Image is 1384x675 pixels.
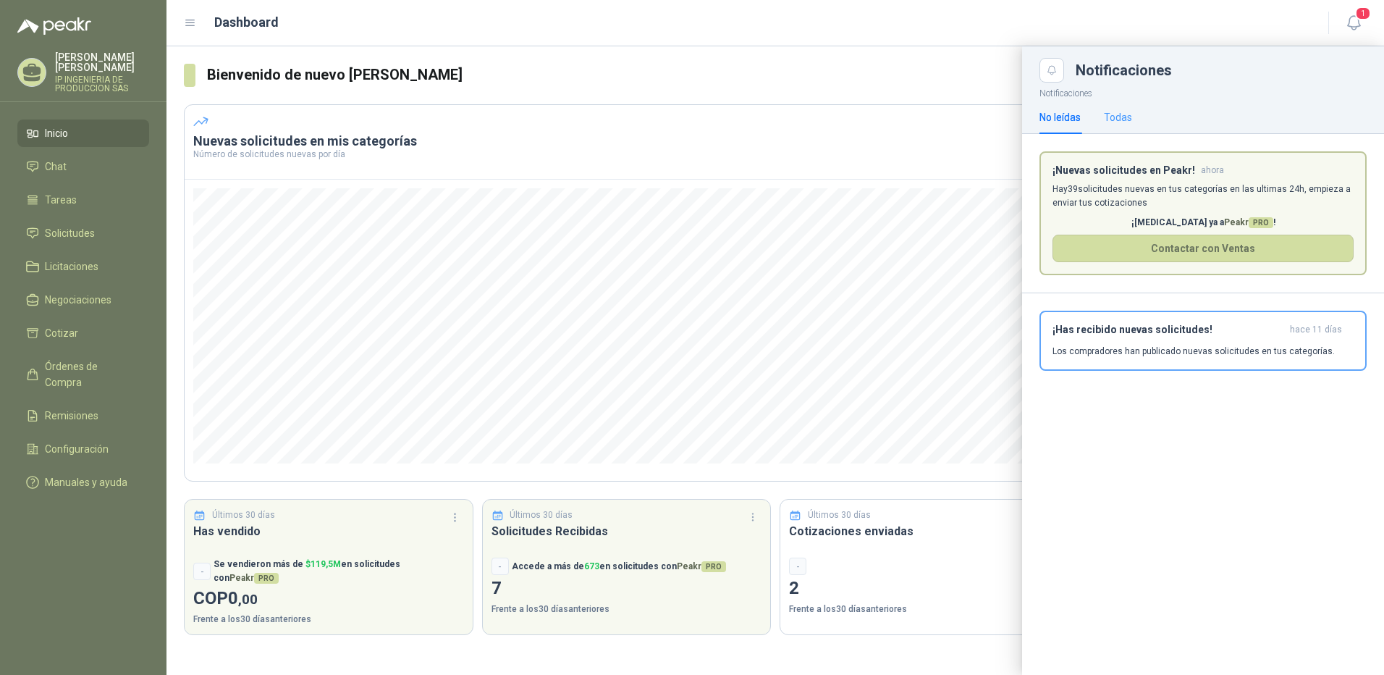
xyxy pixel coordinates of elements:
[1104,109,1132,125] div: Todas
[45,225,95,241] span: Solicitudes
[45,159,67,175] span: Chat
[17,319,149,347] a: Cotizar
[1052,216,1354,230] p: ¡[MEDICAL_DATA] ya a !
[17,120,149,147] a: Inicio
[1249,217,1273,228] span: PRO
[214,12,279,33] h1: Dashboard
[45,474,127,490] span: Manuales y ayuda
[1052,164,1195,177] h3: ¡Nuevas solicitudes en Peakr!
[1039,109,1081,125] div: No leídas
[1201,164,1224,177] span: ahora
[55,52,149,72] p: [PERSON_NAME] [PERSON_NAME]
[17,17,91,35] img: Logo peakr
[17,435,149,463] a: Configuración
[45,259,98,274] span: Licitaciones
[45,125,68,141] span: Inicio
[1052,235,1354,262] button: Contactar con Ventas
[17,469,149,496] a: Manuales y ayuda
[17,219,149,247] a: Solicitudes
[45,441,109,457] span: Configuración
[17,253,149,280] a: Licitaciones
[1039,311,1367,371] button: ¡Has recibido nuevas solicitudes!hace 11 días Los compradores han publicado nuevas solicitudes en...
[1355,7,1371,20] span: 1
[45,359,135,390] span: Órdenes de Compra
[1076,63,1367,77] div: Notificaciones
[1224,217,1273,227] span: Peakr
[17,286,149,314] a: Negociaciones
[17,153,149,180] a: Chat
[1052,183,1354,210] p: Hay 39 solicitudes nuevas en tus categorías en las ultimas 24h, empieza a enviar tus cotizaciones
[45,292,111,308] span: Negociaciones
[17,402,149,429] a: Remisiones
[55,75,149,93] p: IP INGENIERIA DE PRODUCCION SAS
[1052,324,1284,336] h3: ¡Has recibido nuevas solicitudes!
[1290,324,1342,336] span: hace 11 días
[1039,58,1064,83] button: Close
[17,186,149,214] a: Tareas
[1341,10,1367,36] button: 1
[17,353,149,396] a: Órdenes de Compra
[1052,345,1335,358] p: Los compradores han publicado nuevas solicitudes en tus categorías.
[1022,83,1384,101] p: Notificaciones
[45,192,77,208] span: Tareas
[45,325,78,341] span: Cotizar
[45,408,98,424] span: Remisiones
